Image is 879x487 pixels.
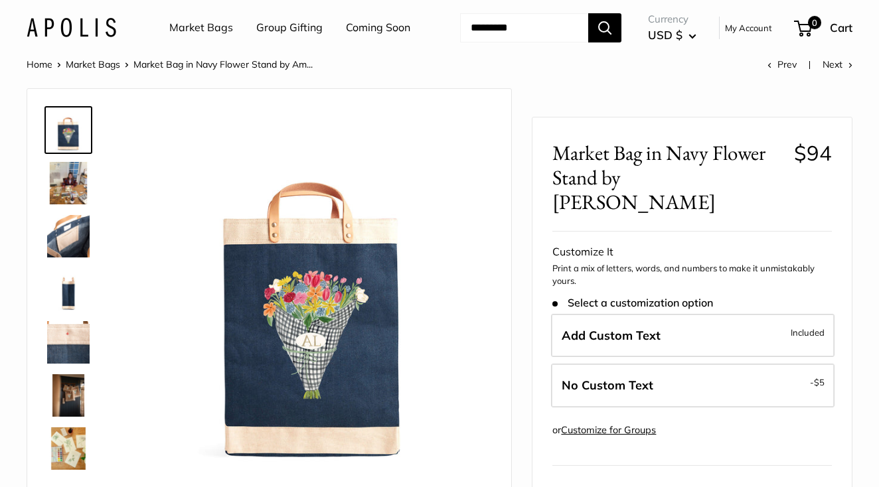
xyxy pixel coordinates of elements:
a: Market Bags [169,18,233,38]
a: Market Bag in Navy Flower Stand by Amy Logsdon [44,159,92,207]
span: 0 [808,16,821,29]
a: Market Bag in Navy Flower Stand by Amy Logsdon [44,372,92,419]
span: $94 [794,140,832,166]
span: Cart [830,21,852,35]
a: Market Bag in Navy Flower Stand by Amy Logsdon [44,106,92,154]
a: Coming Soon [346,18,410,38]
a: Group Gifting [256,18,323,38]
span: Market Bag in Navy Flower Stand by Am... [133,58,313,70]
img: Apolis [27,18,116,37]
a: 0 Cart [795,17,852,38]
span: No Custom Text [562,378,653,393]
label: Add Custom Text [551,314,835,358]
a: Market Bag in Navy Flower Stand by Amy Logsdon [44,212,92,260]
span: Included [791,324,825,340]
span: Select a customization option [552,296,712,309]
span: Add Custom Text [562,328,661,343]
span: Market Bag in Navy Flower Stand by [PERSON_NAME] [552,141,783,215]
img: Market Bag in Navy Flower Stand by Amy Logsdon [47,109,90,151]
img: Market Bag in Navy Flower Stand by Amy Logsdon [47,321,90,364]
img: Market Bag in Navy Flower Stand by Amy Logsdon [47,162,90,204]
input: Search... [460,13,588,42]
span: Currency [648,10,696,29]
a: My Account [725,20,772,36]
span: USD $ [648,28,682,42]
a: Home [27,58,52,70]
a: Next [823,58,852,70]
img: Market Bag in Navy Flower Stand by Amy Logsdon [47,374,90,417]
a: Market Bag in Navy Flower Stand by Amy Logsdon [44,318,92,366]
span: $5 [814,377,825,387]
button: USD $ [648,25,696,46]
a: Prev [767,58,797,70]
div: or [552,421,656,439]
label: Leave Blank [551,364,835,407]
p: Print a mix of letters, words, and numbers to make it unmistakably yours. [552,261,832,287]
img: Market Bag in Navy Flower Stand by Amy Logsdon [47,427,90,470]
img: Market Bag in Navy Flower Stand by Amy Logsdon [47,268,90,311]
a: Market Bags [66,58,120,70]
img: Market Bag in Navy Flower Stand by Amy Logsdon [133,109,491,466]
nav: Breadcrumb [27,56,313,73]
a: Market Bag in Navy Flower Stand by Amy Logsdon [44,265,92,313]
a: Market Bag in Navy Flower Stand by Amy Logsdon [44,425,92,472]
span: - [810,374,825,390]
button: Search [588,13,621,42]
a: Customize for Groups [561,424,656,436]
img: Market Bag in Navy Flower Stand by Amy Logsdon [47,215,90,257]
div: Customize It [552,242,832,262]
